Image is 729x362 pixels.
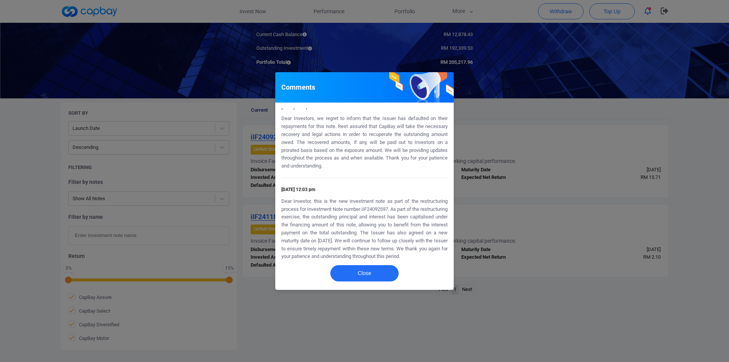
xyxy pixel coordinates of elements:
[281,198,448,261] p: Dear Investor, this is the new investment note as part of the restructuring process for Investmen...
[330,265,399,281] button: Close
[281,83,315,92] h5: Comments
[281,115,448,170] p: Dear Investors, we regret to inform that the Issuer has defaulted on their repayments for this no...
[281,104,312,110] span: [DATE] 5:39 pm
[281,187,315,192] span: [DATE] 12:03 pm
